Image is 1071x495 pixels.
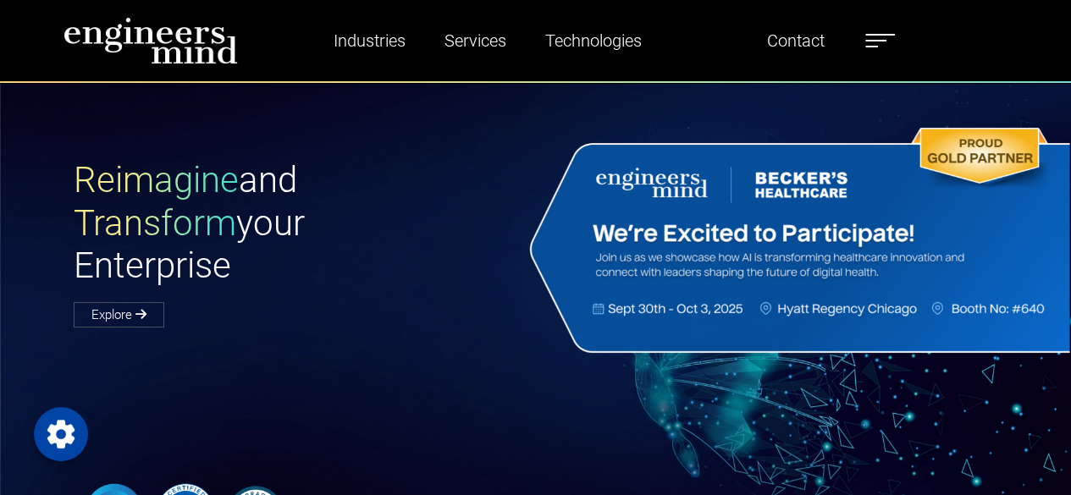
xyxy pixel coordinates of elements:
[74,159,536,287] h1: and your Enterprise
[524,124,1070,357] img: Website Banner
[538,21,649,60] a: Technologies
[74,159,239,201] span: Reimagine
[74,302,164,327] a: Explore
[74,202,236,244] span: Transform
[760,21,831,60] a: Contact
[438,21,513,60] a: Services
[327,21,412,60] a: Industries
[63,17,238,64] img: logo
